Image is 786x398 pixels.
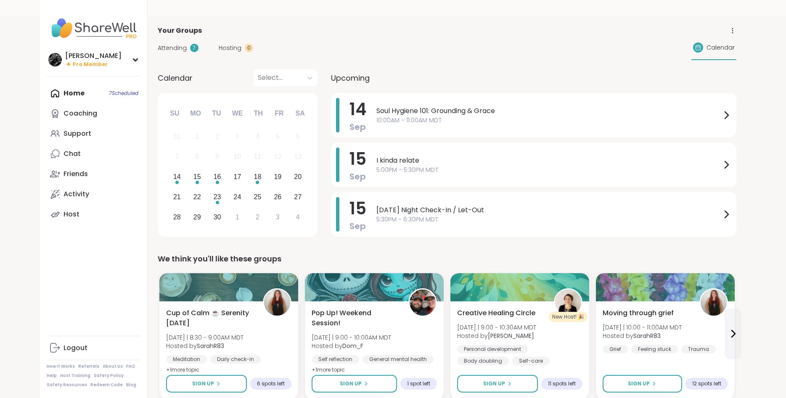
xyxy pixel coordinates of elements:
div: 27 [294,191,302,203]
button: Sign Up [457,375,538,393]
div: 16 [214,171,221,182]
div: Tu [207,104,226,123]
span: 11 spots left [548,380,576,387]
div: Choose Tuesday, September 23rd, 2025 [208,188,226,206]
div: Choose Saturday, September 20th, 2025 [289,168,307,186]
span: Sign Up [483,380,505,387]
div: Not available Friday, September 12th, 2025 [269,148,287,166]
div: General mental health [363,355,434,364]
img: SarahR83 [701,290,727,316]
b: SarahR83 [633,332,661,340]
div: 8 [195,151,199,162]
span: Upcoming [331,72,370,84]
span: Sign Up [192,380,214,387]
div: 5 [276,131,280,142]
div: 20 [294,171,302,182]
div: Chat [64,149,81,158]
span: Sep [349,171,366,182]
div: Th [249,104,267,123]
img: ShareWell Nav Logo [47,13,140,43]
span: Calendar [158,72,193,84]
a: Host Training [60,373,90,379]
a: How It Works [47,364,75,369]
span: Sign Up [340,380,362,387]
div: Not available Wednesday, September 3rd, 2025 [228,128,246,146]
div: We [228,104,246,123]
span: Hosted by [457,332,536,340]
span: Hosted by [166,342,243,350]
div: Not available Thursday, September 4th, 2025 [249,128,267,146]
a: Safety Resources [47,382,87,388]
a: Chat [47,144,140,164]
span: 5:30PM - 6:30PM MDT [376,215,721,224]
div: Not available Sunday, August 31st, 2025 [168,128,186,146]
a: Coaching [47,103,140,124]
div: 18 [254,171,262,182]
div: Choose Sunday, September 14th, 2025 [168,168,186,186]
b: [PERSON_NAME] [488,332,534,340]
div: 0 [245,44,253,52]
div: Not available Friday, September 5th, 2025 [269,128,287,146]
div: 6 [296,131,300,142]
div: 13 [294,151,302,162]
div: Choose Thursday, September 18th, 2025 [249,168,267,186]
img: Dom_F [410,290,436,316]
div: month 2025-09 [167,127,308,227]
div: Fr [270,104,288,123]
div: Not available Monday, September 8th, 2025 [188,148,206,166]
div: 1 [195,131,199,142]
div: Self reflection [312,355,359,364]
span: 5:00PM - 5:30PM MDT [376,166,721,174]
span: 6 spots left [257,380,285,387]
div: Mo [186,104,205,123]
button: Sign Up [166,375,247,393]
div: 31 [173,131,181,142]
span: Calendar [707,43,735,52]
div: 12 [274,151,281,162]
a: Support [47,124,140,144]
div: Self-care [512,357,550,365]
div: Not available Tuesday, September 9th, 2025 [208,148,226,166]
div: Feeling stuck [631,345,678,353]
span: [DATE] | 9:00 - 10:00AM MDT [312,333,391,342]
span: 10:00AM - 11:00AM MDT [376,116,721,125]
div: 3 [276,211,280,223]
b: Dom_F [342,342,363,350]
a: About Us [103,364,123,369]
div: Not available Tuesday, September 2nd, 2025 [208,128,226,146]
div: Choose Wednesday, September 17th, 2025 [228,168,246,186]
span: Soul Hygiene 101: Grounding & Grace [376,106,721,116]
div: Choose Tuesday, September 16th, 2025 [208,168,226,186]
span: Creative Healing Circle [457,308,535,318]
div: Sa [291,104,309,123]
div: 23 [214,191,221,203]
div: 28 [173,211,181,223]
div: 2 [215,131,219,142]
div: Choose Thursday, October 2nd, 2025 [249,208,267,226]
div: 4 [296,211,300,223]
div: 2 [256,211,259,223]
div: Activity [64,190,89,199]
a: Logout [47,338,140,358]
span: Sep [349,220,366,232]
div: Choose Wednesday, September 24th, 2025 [228,188,246,206]
div: 4 [256,131,259,142]
div: Choose Sunday, September 21st, 2025 [168,188,186,206]
div: Personal development [457,345,528,353]
div: Choose Wednesday, October 1st, 2025 [228,208,246,226]
a: Redeem Code [90,382,123,388]
div: 19 [274,171,281,182]
div: Choose Saturday, September 27th, 2025 [289,188,307,206]
div: Grief [603,345,628,353]
div: Choose Friday, October 3rd, 2025 [269,208,287,226]
a: Referrals [78,364,99,369]
span: 15 [349,197,366,220]
div: 3 [236,131,239,142]
span: Pop Up! Weekend Session! [312,308,399,328]
div: Trauma [681,345,716,353]
button: Sign Up [603,375,682,393]
img: Jenne [555,290,581,316]
a: Help [47,373,57,379]
div: 30 [214,211,221,223]
div: Choose Thursday, September 25th, 2025 [249,188,267,206]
